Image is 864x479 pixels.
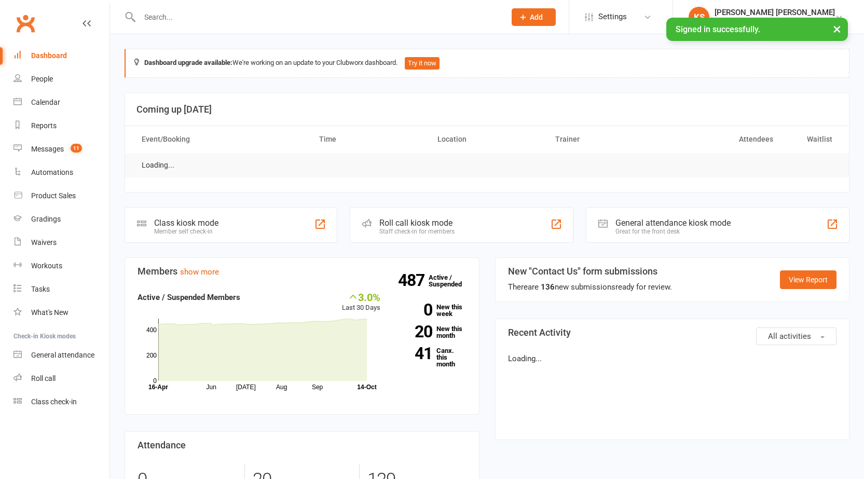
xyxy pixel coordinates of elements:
[31,374,56,382] div: Roll call
[180,267,219,277] a: show more
[13,254,109,278] a: Workouts
[154,218,218,228] div: Class kiosk mode
[12,10,38,36] a: Clubworx
[31,351,94,359] div: General attendance
[13,138,109,161] a: Messages 11
[342,291,380,313] div: Last 30 Days
[508,266,672,277] h3: New "Contact Us" form submissions
[508,352,837,365] p: Loading...
[310,126,428,153] th: Time
[780,270,836,289] a: View Report
[379,228,455,235] div: Staff check-in for members
[676,24,760,34] span: Signed in successfully.
[783,126,842,153] th: Waitlist
[508,281,672,293] div: There are new submissions ready for review.
[428,126,546,153] th: Location
[31,215,61,223] div: Gradings
[31,398,77,406] div: Class check-in
[396,347,467,367] a: 41Canx. this month
[13,208,109,231] a: Gradings
[664,126,783,153] th: Attendees
[512,8,556,26] button: Add
[13,278,109,301] a: Tasks
[13,114,109,138] a: Reports
[396,346,432,361] strong: 41
[138,440,467,450] h3: Attendance
[756,327,836,345] button: All activities
[31,168,73,176] div: Automations
[136,10,498,24] input: Search...
[31,121,57,130] div: Reports
[396,324,432,339] strong: 20
[13,44,109,67] a: Dashboard
[31,308,68,317] div: What's New
[396,302,432,318] strong: 0
[154,228,218,235] div: Member self check-in
[508,327,837,338] h3: Recent Activity
[13,301,109,324] a: What's New
[768,332,811,341] span: All activities
[546,126,664,153] th: Trainer
[13,91,109,114] a: Calendar
[541,282,555,292] strong: 136
[396,304,467,317] a: 0New this week
[31,145,64,153] div: Messages
[138,293,240,302] strong: Active / Suspended Members
[71,144,82,153] span: 11
[405,57,440,70] button: Try it now
[398,272,429,288] strong: 487
[125,49,849,78] div: We're working on an update to your Clubworx dashboard.
[31,191,76,200] div: Product Sales
[138,266,467,277] h3: Members
[429,266,474,295] a: 487Active / Suspended
[379,218,455,228] div: Roll call kiosk mode
[689,7,709,28] div: KS
[13,390,109,414] a: Class kiosk mode
[13,344,109,367] a: General attendance kiosk mode
[396,325,467,339] a: 20New this month
[615,228,731,235] div: Great for the front desk
[31,75,53,83] div: People
[132,153,184,177] td: Loading...
[132,126,310,153] th: Event/Booking
[715,8,835,17] div: [PERSON_NAME] [PERSON_NAME]
[715,17,835,26] div: Southside Muay Thai & Fitness
[31,51,67,60] div: Dashboard
[828,18,846,40] button: ×
[342,291,380,303] div: 3.0%
[31,238,57,247] div: Waivers
[31,98,60,106] div: Calendar
[13,184,109,208] a: Product Sales
[13,231,109,254] a: Waivers
[530,13,543,21] span: Add
[31,285,50,293] div: Tasks
[615,218,731,228] div: General attendance kiosk mode
[598,5,627,29] span: Settings
[144,59,232,66] strong: Dashboard upgrade available:
[31,262,62,270] div: Workouts
[13,67,109,91] a: People
[13,161,109,184] a: Automations
[13,367,109,390] a: Roll call
[136,104,838,115] h3: Coming up [DATE]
